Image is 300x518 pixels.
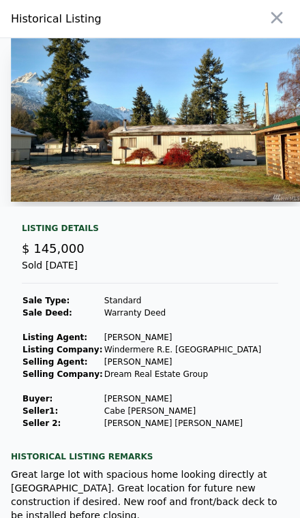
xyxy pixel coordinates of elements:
[104,393,262,405] td: [PERSON_NAME]
[104,405,262,417] td: Cabe [PERSON_NAME]
[104,294,262,307] td: Standard
[104,344,262,356] td: Windermere R.E. [GEOGRAPHIC_DATA]
[22,369,103,379] strong: Selling Company:
[22,241,85,256] span: $ 145,000
[11,11,204,27] div: Historical Listing
[22,333,87,342] strong: Listing Agent:
[22,258,278,284] div: Sold [DATE]
[22,418,61,428] strong: Seller 2:
[22,357,88,367] strong: Selling Agent:
[22,406,58,416] strong: Seller 1 :
[22,345,102,354] strong: Listing Company:
[22,296,70,305] strong: Sale Type:
[22,223,278,239] div: Listing Details
[104,331,262,344] td: [PERSON_NAME]
[104,356,262,368] td: [PERSON_NAME]
[104,307,262,319] td: Warranty Deed
[104,417,262,429] td: [PERSON_NAME] [PERSON_NAME]
[22,394,52,403] strong: Buyer :
[22,308,72,318] strong: Sale Deed:
[11,451,289,462] div: Historical Listing remarks
[104,368,262,380] td: Dream Real Estate Group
